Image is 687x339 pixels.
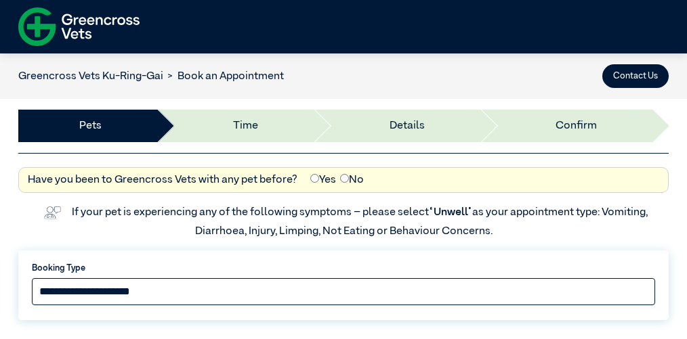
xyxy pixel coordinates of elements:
a: Greencross Vets Ku-Ring-Gai [18,71,163,82]
nav: breadcrumb [18,68,284,85]
label: Booking Type [32,262,655,275]
img: vet [39,202,65,223]
span: “Unwell” [429,207,472,218]
input: Yes [310,174,319,183]
label: Have you been to Greencross Vets with any pet before? [28,172,297,188]
img: f-logo [18,3,140,50]
label: If your pet is experiencing any of the following symptoms – please select as your appointment typ... [72,207,650,237]
label: Yes [310,172,336,188]
label: No [340,172,364,188]
li: Book an Appointment [163,68,284,85]
input: No [340,174,349,183]
button: Contact Us [602,64,669,88]
a: Pets [79,118,102,134]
